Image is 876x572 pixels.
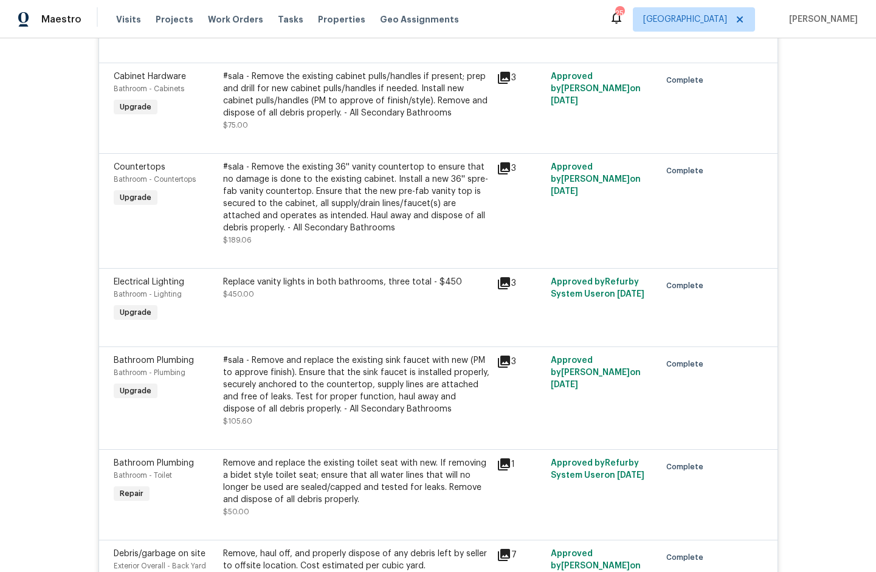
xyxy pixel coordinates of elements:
[497,548,544,562] div: 7
[114,85,184,92] span: Bathroom - Cabinets
[41,13,81,26] span: Maestro
[380,13,459,26] span: Geo Assignments
[223,508,249,515] span: $50.00
[114,278,184,286] span: Electrical Lighting
[497,354,544,369] div: 3
[223,122,248,129] span: $75.00
[208,13,263,26] span: Work Orders
[116,13,141,26] span: Visits
[666,551,708,563] span: Complete
[223,161,489,234] div: #sala - Remove the existing 36'' vanity countertop to ensure that no damage is done to the existi...
[223,276,489,288] div: Replace vanity lights in both bathrooms, three total - $450
[551,187,578,196] span: [DATE]
[114,291,182,298] span: Bathroom - Lighting
[115,101,156,113] span: Upgrade
[114,550,205,558] span: Debris/garbage on site
[666,461,708,473] span: Complete
[497,457,544,472] div: 1
[617,471,644,480] span: [DATE]
[223,236,252,244] span: $189.06
[551,163,641,196] span: Approved by [PERSON_NAME] on
[666,358,708,370] span: Complete
[666,165,708,177] span: Complete
[666,74,708,86] span: Complete
[223,354,489,415] div: #sala - Remove and replace the existing sink faucet with new (PM to approve finish). Ensure that ...
[223,418,252,425] span: $105.60
[114,356,194,365] span: Bathroom Plumbing
[615,7,624,19] div: 25
[497,71,544,85] div: 3
[114,369,185,376] span: Bathroom - Plumbing
[115,385,156,397] span: Upgrade
[551,97,578,105] span: [DATE]
[497,276,544,291] div: 3
[223,71,489,119] div: #sala - Remove the existing cabinet pulls/handles if present; prep and drill for new cabinet pull...
[223,548,489,572] div: Remove, haul off, and properly dispose of any debris left by seller to offsite location. Cost est...
[115,488,148,500] span: Repair
[551,278,644,298] span: Approved by Refurby System User on
[551,72,641,105] span: Approved by [PERSON_NAME] on
[497,161,544,176] div: 3
[551,381,578,389] span: [DATE]
[551,459,644,480] span: Approved by Refurby System User on
[666,280,708,292] span: Complete
[318,13,365,26] span: Properties
[156,13,193,26] span: Projects
[115,191,156,204] span: Upgrade
[115,306,156,319] span: Upgrade
[114,163,165,171] span: Countertops
[278,15,303,24] span: Tasks
[551,356,641,389] span: Approved by [PERSON_NAME] on
[617,290,644,298] span: [DATE]
[643,13,727,26] span: [GEOGRAPHIC_DATA]
[114,176,196,183] span: Bathroom - Countertops
[223,457,489,506] div: Remove and replace the existing toilet seat with new. If removing a bidet style toilet seat; ensu...
[114,472,172,479] span: Bathroom - Toilet
[114,562,206,570] span: Exterior Overall - Back Yard
[784,13,858,26] span: [PERSON_NAME]
[114,72,186,81] span: Cabinet Hardware
[114,459,194,467] span: Bathroom Plumbing
[223,291,254,298] span: $450.00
